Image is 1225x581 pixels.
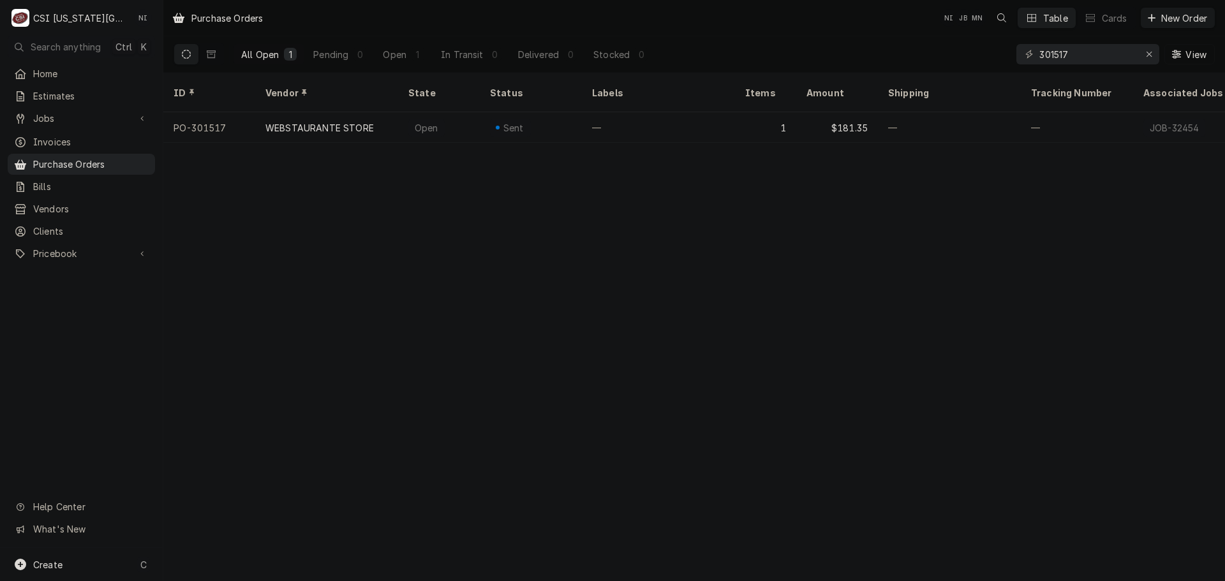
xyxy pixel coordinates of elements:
div: 1 [735,112,796,143]
div: ID [174,86,242,99]
div: Sent [501,121,526,135]
div: Nate Ingram's Avatar [134,9,152,27]
div: NI [940,9,958,27]
div: Open [413,121,440,135]
div: Melissa Nehls's Avatar [969,9,986,27]
button: Search anythingCtrlK [8,36,155,58]
a: Estimates [8,85,155,107]
a: Invoices [8,131,155,152]
div: C [11,9,29,27]
div: Vendor [265,86,385,99]
div: — [582,112,735,143]
span: Search anything [31,40,101,54]
input: Keyword search [1039,44,1135,64]
span: Clients [33,224,149,238]
span: K [141,40,147,54]
div: 1 [286,48,294,61]
div: Joshua Bennett's Avatar [954,9,972,27]
div: Stocked [593,48,630,61]
a: Clients [8,221,155,242]
div: State [408,86,470,99]
div: 0 [491,48,499,61]
div: Status [490,86,569,99]
a: Home [8,63,155,84]
a: Go to Jobs [8,108,155,129]
div: CSI Kansas City's Avatar [11,9,29,27]
a: Vendors [8,198,155,219]
div: — [878,112,1021,143]
div: JOB-32454 [1148,121,1200,135]
button: New Order [1141,8,1215,28]
a: Go to What's New [8,518,155,540]
span: Home [33,67,149,80]
a: Bills [8,176,155,197]
div: 1 [414,48,422,61]
span: What's New [33,522,147,536]
div: Amount [806,86,865,99]
span: Bills [33,180,149,193]
div: — [1021,112,1133,143]
span: Vendors [33,202,149,216]
span: Purchase Orders [33,158,149,171]
div: Delivered [518,48,559,61]
div: 0 [567,48,574,61]
div: JB [954,9,972,27]
div: Pending [313,48,348,61]
div: Nate Ingram's Avatar [940,9,958,27]
div: Items [745,86,783,99]
div: MN [969,9,986,27]
div: Open [383,48,406,61]
span: View [1183,48,1209,61]
span: Pricebook [33,247,130,260]
span: Invoices [33,135,149,149]
a: Go to Help Center [8,496,155,517]
span: Estimates [33,89,149,103]
div: PO-301517 [163,112,255,143]
span: Help Center [33,500,147,513]
span: Jobs [33,112,130,125]
span: New Order [1159,11,1210,25]
button: View [1164,44,1215,64]
div: Table [1043,11,1068,25]
div: $181.35 [796,112,878,143]
span: Create [33,559,63,570]
div: All Open [241,48,279,61]
div: Tracking Number [1031,86,1123,99]
div: Labels [592,86,725,99]
div: 0 [637,48,645,61]
span: Ctrl [115,40,132,54]
div: Shipping [888,86,1011,99]
div: In Transit [441,48,484,61]
button: Erase input [1139,44,1159,64]
div: WEBSTAURANTE STORE [265,121,374,135]
a: Purchase Orders [8,154,155,175]
span: C [140,558,147,571]
div: NI [134,9,152,27]
div: CSI [US_STATE][GEOGRAPHIC_DATA] [33,11,127,25]
button: Open search [991,8,1012,28]
div: 0 [356,48,364,61]
a: Go to Pricebook [8,243,155,264]
div: Cards [1102,11,1127,25]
